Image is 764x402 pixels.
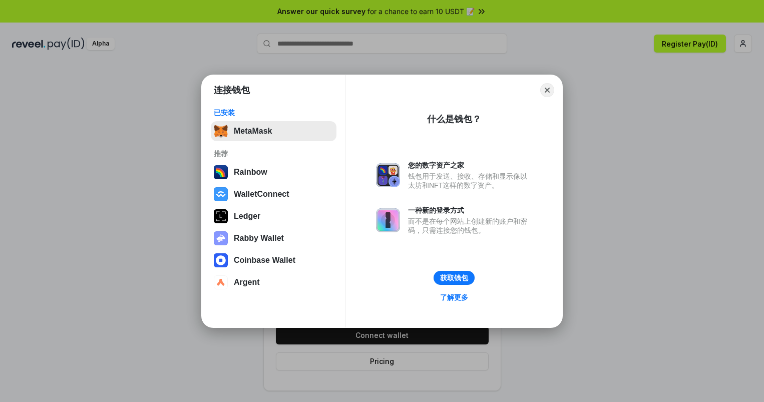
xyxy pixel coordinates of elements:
button: Ledger [211,206,336,226]
button: Close [540,83,554,97]
button: Rainbow [211,162,336,182]
button: Coinbase Wallet [211,250,336,270]
div: 了解更多 [440,293,468,302]
div: 已安装 [214,108,333,117]
div: 一种新的登录方式 [408,206,532,215]
div: Rainbow [234,168,267,177]
div: MetaMask [234,127,272,136]
img: svg+xml,%3Csvg%20xmlns%3D%22http%3A%2F%2Fwww.w3.org%2F2000%2Fsvg%22%20fill%3D%22none%22%20viewBox... [376,208,400,232]
div: 推荐 [214,149,333,158]
div: 什么是钱包？ [427,113,481,125]
img: svg+xml,%3Csvg%20xmlns%3D%22http%3A%2F%2Fwww.w3.org%2F2000%2Fsvg%22%20width%3D%2228%22%20height%3... [214,209,228,223]
img: svg+xml,%3Csvg%20xmlns%3D%22http%3A%2F%2Fwww.w3.org%2F2000%2Fsvg%22%20fill%3D%22none%22%20viewBox... [214,231,228,245]
div: 您的数字资产之家 [408,161,532,170]
button: WalletConnect [211,184,336,204]
img: svg+xml,%3Csvg%20width%3D%2228%22%20height%3D%2228%22%20viewBox%3D%220%200%2028%2028%22%20fill%3D... [214,187,228,201]
div: Coinbase Wallet [234,256,295,265]
button: Argent [211,272,336,292]
img: svg+xml,%3Csvg%20width%3D%2228%22%20height%3D%2228%22%20viewBox%3D%220%200%2028%2028%22%20fill%3D... [214,253,228,267]
button: Rabby Wallet [211,228,336,248]
div: Rabby Wallet [234,234,284,243]
button: 获取钱包 [434,271,475,285]
div: 获取钱包 [440,273,468,282]
div: 钱包用于发送、接收、存储和显示像以太坊和NFT这样的数字资产。 [408,172,532,190]
img: svg+xml,%3Csvg%20width%3D%22120%22%20height%3D%22120%22%20viewBox%3D%220%200%20120%20120%22%20fil... [214,165,228,179]
a: 了解更多 [434,291,474,304]
div: Ledger [234,212,260,221]
img: svg+xml,%3Csvg%20width%3D%2228%22%20height%3D%2228%22%20viewBox%3D%220%200%2028%2028%22%20fill%3D... [214,275,228,289]
button: MetaMask [211,121,336,141]
div: 而不是在每个网站上创建新的账户和密码，只需连接您的钱包。 [408,217,532,235]
div: WalletConnect [234,190,289,199]
h1: 连接钱包 [214,84,250,96]
img: svg+xml,%3Csvg%20fill%3D%22none%22%20height%3D%2233%22%20viewBox%3D%220%200%2035%2033%22%20width%... [214,124,228,138]
img: svg+xml,%3Csvg%20xmlns%3D%22http%3A%2F%2Fwww.w3.org%2F2000%2Fsvg%22%20fill%3D%22none%22%20viewBox... [376,163,400,187]
div: Argent [234,278,260,287]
